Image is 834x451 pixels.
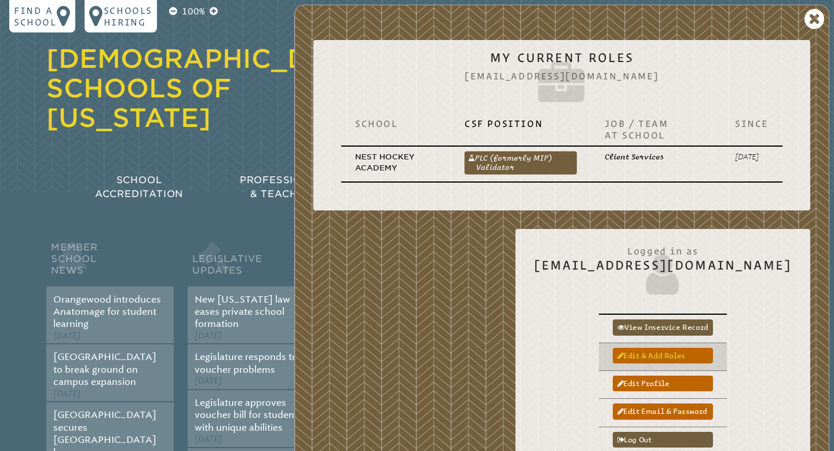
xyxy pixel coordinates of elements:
[195,434,222,444] span: [DATE]
[195,351,298,374] a: Legislature responds to voucher problems
[46,43,375,133] a: [DEMOGRAPHIC_DATA] Schools of [US_STATE]
[195,397,302,433] a: Legislature approves voucher bill for students with unique abilities
[195,294,290,330] a: New [US_STATE] law eases private school formation
[332,50,792,108] h2: My Current Roles
[605,151,707,162] p: Client Services
[613,348,713,363] a: Edit & add roles
[195,331,222,341] span: [DATE]
[95,174,183,199] span: School Accreditation
[195,376,222,386] span: [DATE]
[355,118,437,129] p: School
[240,174,409,199] span: Professional Development & Teacher Certification
[53,351,156,387] a: [GEOGRAPHIC_DATA] to break ground on campus expansion
[613,403,713,419] a: Edit email & password
[464,118,577,129] p: CSF Position
[53,389,81,399] span: [DATE]
[14,5,57,28] p: Find a school
[735,151,769,162] p: [DATE]
[613,319,713,335] a: View inservice record
[355,151,437,174] p: Nest Hockey Academy
[180,5,207,19] p: 100%
[735,118,769,129] p: Since
[104,5,152,28] p: Schools Hiring
[534,239,792,258] span: Logged in as
[613,376,713,391] a: Edit profile
[53,294,161,330] a: Orangewood introduces Anatomage for student learning
[464,151,577,174] a: PLC (formerly MIP) Validator
[605,118,707,141] p: Job / Team at School
[613,432,713,448] a: Log out
[534,239,792,297] h2: [EMAIL_ADDRESS][DOMAIN_NAME]
[188,239,315,286] h2: Legislative Updates
[46,239,174,286] h2: Member School News
[53,331,81,341] span: [DATE]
